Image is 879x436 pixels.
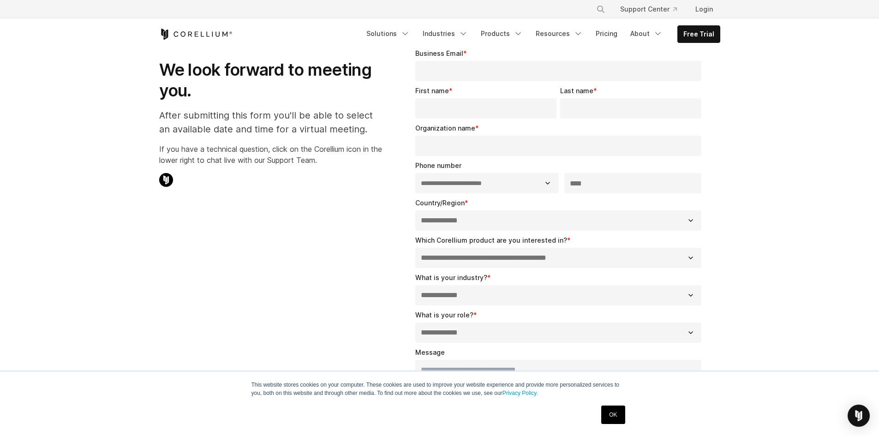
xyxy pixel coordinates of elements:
a: About [625,25,668,42]
a: Resources [530,25,588,42]
span: Business Email [415,49,463,57]
img: Corellium Chat Icon [159,173,173,187]
p: After submitting this form you'll be able to select an available date and time for a virtual meet... [159,108,382,136]
div: Open Intercom Messenger [848,405,870,427]
span: Which Corellium product are you interested in? [415,236,567,244]
span: Country/Region [415,199,465,207]
span: Phone number [415,161,461,169]
span: First name [415,87,449,95]
a: Pricing [590,25,623,42]
h1: We look forward to meeting you. [159,60,382,101]
a: Solutions [361,25,415,42]
a: Free Trial [678,26,720,42]
a: Products [475,25,528,42]
div: Navigation Menu [585,1,720,18]
a: Industries [417,25,473,42]
p: If you have a technical question, click on the Corellium icon in the lower right to chat live wit... [159,143,382,166]
span: Organization name [415,124,475,132]
a: Privacy Policy. [502,390,538,396]
button: Search [592,1,609,18]
span: What is your industry? [415,274,487,281]
a: Support Center [613,1,684,18]
span: Last name [560,87,593,95]
span: Message [415,348,445,356]
span: What is your role? [415,311,473,319]
a: Login [688,1,720,18]
p: This website stores cookies on your computer. These cookies are used to improve your website expe... [251,381,628,397]
a: OK [601,406,625,424]
a: Corellium Home [159,29,233,40]
div: Navigation Menu [361,25,720,43]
